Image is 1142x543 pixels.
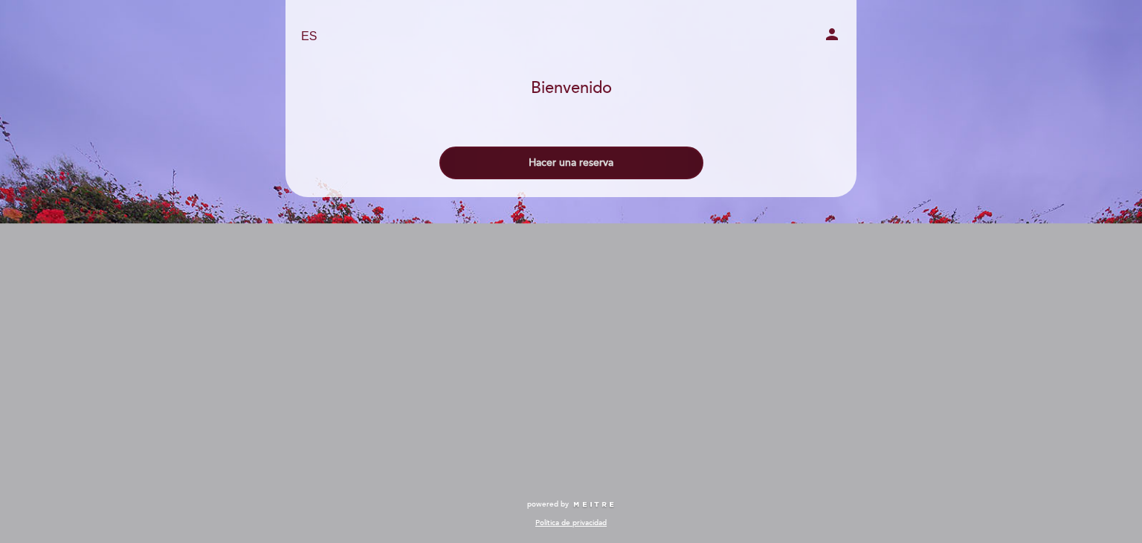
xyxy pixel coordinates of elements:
button: person [823,25,841,48]
a: Política de privacidad [535,518,607,528]
span: powered by [527,499,569,510]
i: person [823,25,841,43]
a: Museo [PERSON_NAME][GEOGRAPHIC_DATA] - Restaurant [478,16,664,57]
h1: Bienvenido [531,80,612,97]
img: MEITRE [572,501,615,509]
button: Hacer una reserva [439,147,703,179]
a: powered by [527,499,615,510]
